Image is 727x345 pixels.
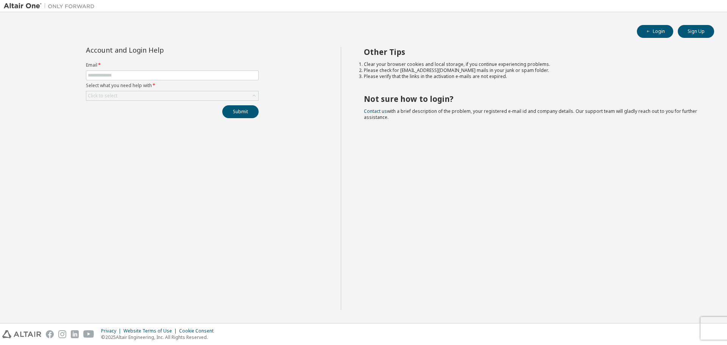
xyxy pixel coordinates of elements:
div: Click to select [88,93,117,99]
div: Privacy [101,328,123,334]
img: instagram.svg [58,330,66,338]
img: linkedin.svg [71,330,79,338]
img: Altair One [4,2,98,10]
div: Account and Login Help [86,47,224,53]
li: Please verify that the links in the activation e-mails are not expired. [364,73,701,80]
div: Cookie Consent [179,328,218,334]
button: Submit [222,105,259,118]
p: © 2025 Altair Engineering, Inc. All Rights Reserved. [101,334,218,340]
label: Email [86,62,259,68]
label: Select what you need help with [86,83,259,89]
h2: Not sure how to login? [364,94,701,104]
div: Website Terms of Use [123,328,179,334]
button: Login [637,25,673,38]
img: altair_logo.svg [2,330,41,338]
span: with a brief description of the problem, your registered e-mail id and company details. Our suppo... [364,108,697,120]
li: Clear your browser cookies and local storage, if you continue experiencing problems. [364,61,701,67]
li: Please check for [EMAIL_ADDRESS][DOMAIN_NAME] mails in your junk or spam folder. [364,67,701,73]
img: youtube.svg [83,330,94,338]
img: facebook.svg [46,330,54,338]
h2: Other Tips [364,47,701,57]
button: Sign Up [678,25,714,38]
div: Click to select [86,91,258,100]
a: Contact us [364,108,387,114]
